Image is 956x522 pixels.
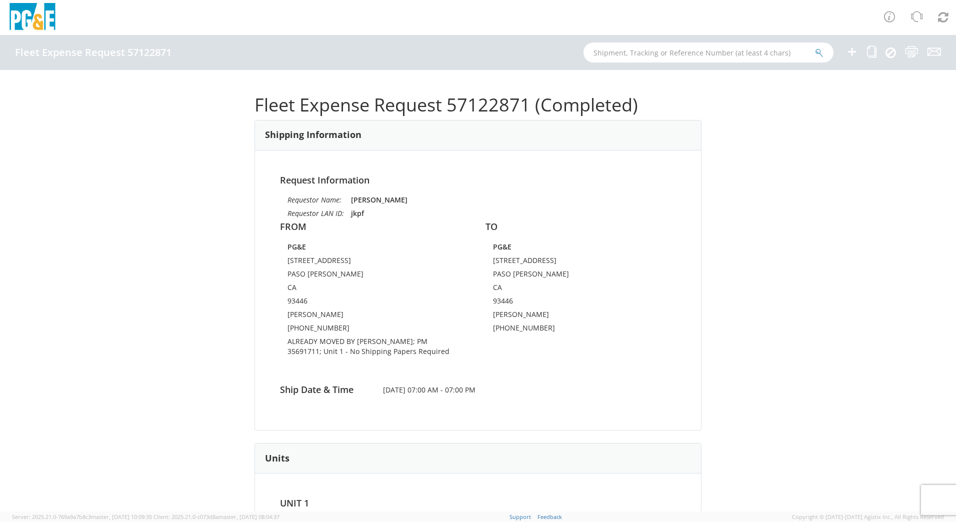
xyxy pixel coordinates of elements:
td: PASO [PERSON_NAME] [493,269,659,282]
td: [PHONE_NUMBER] [493,323,659,336]
strong: jkpf [351,208,364,218]
strong: PG&E [493,242,511,251]
input: Shipment, Tracking or Reference Number (at least 4 chars) [583,42,833,62]
h1: Fleet Expense Request 57122871 (Completed) [254,95,701,115]
i: Requestor LAN ID: [287,208,344,218]
h4: FROM [280,222,470,232]
td: [STREET_ADDRESS] [287,255,463,269]
td: 93446 [493,296,659,309]
h4: Fleet Expense Request 57122871 [15,47,171,58]
h3: Units [265,453,289,463]
td: [PERSON_NAME] [287,309,463,323]
i: Requestor Name: [287,195,341,204]
img: pge-logo-06675f144f4cfa6a6814.png [7,3,57,32]
h4: TO [485,222,676,232]
td: [STREET_ADDRESS] [493,255,659,269]
strong: PG&E [287,242,306,251]
span: Copyright © [DATE]-[DATE] Agistix Inc., All Rights Reserved [792,513,944,521]
h4: Unit 1 [280,498,473,508]
span: [DATE] 07:00 AM - 07:00 PM [375,385,581,395]
span: master, [DATE] 08:04:37 [218,513,279,520]
td: [PERSON_NAME] [493,309,659,323]
h4: Ship Date & Time [272,385,375,395]
td: 93446 [287,296,463,309]
span: Client: 2025.21.0-c073d8a [153,513,279,520]
td: ALREADY MOVED BY [PERSON_NAME]; PM 35691711; Unit 1 - No Shipping Papers Required [287,336,463,360]
span: Server: 2025.21.0-769a9a7b8c3 [12,513,152,520]
td: CA [287,282,463,296]
td: [PHONE_NUMBER] [287,323,463,336]
h3: Shipping Information [265,130,361,140]
a: Feedback [537,513,562,520]
strong: [PERSON_NAME] [351,195,407,204]
h4: Request Information [280,175,676,185]
td: PASO [PERSON_NAME] [287,269,463,282]
a: Support [509,513,531,520]
td: CA [493,282,659,296]
span: master, [DATE] 10:09:35 [91,513,152,520]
